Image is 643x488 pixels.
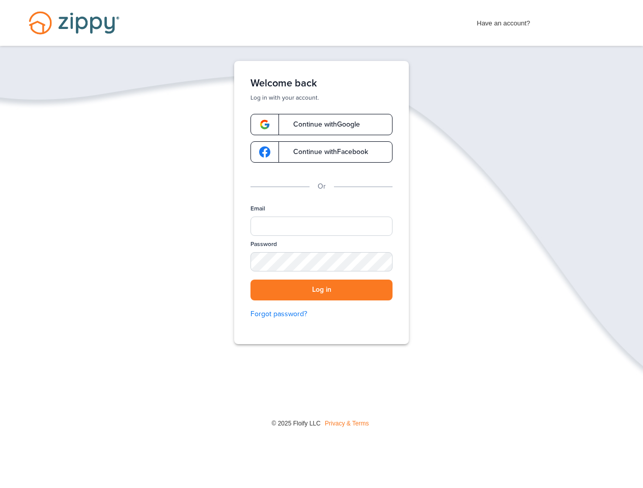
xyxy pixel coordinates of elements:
a: google-logoContinue withFacebook [250,141,393,163]
label: Password [250,240,277,249]
a: Privacy & Terms [325,420,369,427]
label: Email [250,204,265,213]
input: Email [250,217,393,236]
a: Forgot password? [250,309,393,320]
span: © 2025 Floify LLC [271,420,320,427]
img: google-logo [259,119,270,130]
span: Continue with Facebook [283,148,368,156]
img: google-logo [259,146,270,158]
p: Log in with your account. [250,94,393,102]
a: google-logoContinue withGoogle [250,114,393,135]
span: Continue with Google [283,121,360,128]
span: Have an account? [477,13,530,29]
h1: Welcome back [250,77,393,89]
input: Password [250,252,393,271]
button: Log in [250,280,393,300]
p: Or [318,181,326,192]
